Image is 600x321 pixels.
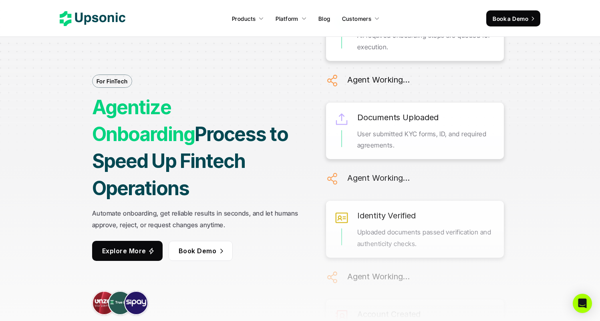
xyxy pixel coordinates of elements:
strong: Process to Speed Up Fintech Operations [92,122,292,200]
h6: Agent Working... [347,171,410,184]
strong: Automate onboarding, get reliable results in seconds, and let humans approve, reject, or request ... [92,209,300,229]
p: Uploaded documents passed verification and authenticity checks. [357,226,496,249]
a: Book Demo [169,241,233,261]
p: All required onboarding steps are queued for execution. [357,29,496,52]
p: Customers [342,14,372,23]
a: Blog [314,11,335,26]
p: Explore More [102,245,146,256]
a: Products [227,11,269,26]
h6: Account Created [357,307,421,320]
p: For FinTech [97,77,128,85]
p: User submitted KYC forms, ID, and required agreements. [357,127,496,151]
a: Explore More [92,241,163,261]
h6: Agent Working... [347,72,410,86]
p: Book a Demo [493,14,528,23]
p: Products [232,14,256,23]
h6: Agent Working... [347,269,410,283]
p: Platform [276,14,298,23]
strong: Agentize Onboarding [92,95,195,146]
p: Blog [318,14,330,23]
div: Open Intercom Messenger [573,294,592,313]
h6: Identity Verified [357,208,416,222]
p: Book Demo [179,245,216,256]
h6: Documents Uploaded [357,110,438,123]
